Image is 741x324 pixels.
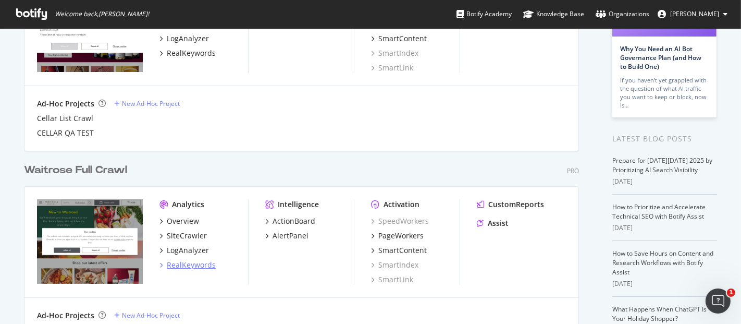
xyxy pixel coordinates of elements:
[612,156,712,174] a: Prepare for [DATE][DATE] 2025 by Prioritizing AI Search Visibility
[378,33,427,44] div: SmartContent
[37,310,94,321] div: Ad-Hoc Projects
[114,311,180,320] a: New Ad-Hoc Project
[371,33,427,44] a: SmartContent
[488,218,509,229] div: Assist
[265,216,315,226] a: ActionBoard
[159,260,216,270] a: RealKeywords
[612,305,707,323] a: What Happens When ChatGPT Is Your Holiday Shopper?
[620,44,701,71] a: Why You Need an AI Bot Governance Plan (and How to Build One)
[706,289,731,314] iframe: Intercom live chat
[167,245,209,256] div: LogAnalyzer
[114,99,180,108] a: New Ad-Hoc Project
[456,9,512,19] div: Botify Academy
[37,199,143,284] img: www.waitrose.com
[378,245,427,256] div: SmartContent
[477,218,509,229] a: Assist
[55,10,149,18] span: Welcome back, [PERSON_NAME] !
[384,199,419,210] div: Activation
[620,76,709,110] div: If you haven’t yet grappled with the question of what AI traffic you want to keep or block, now is…
[523,9,584,19] div: Knowledge Base
[371,274,413,285] a: SmartLink
[37,113,93,124] a: Cellar List Crawl
[670,9,719,18] span: Sinead Pounder
[612,279,717,289] div: [DATE]
[167,48,216,58] div: RealKeywords
[567,166,579,175] div: Pro
[727,289,735,297] span: 1
[612,133,717,145] div: Latest Blog Posts
[477,199,544,210] a: CustomReports
[24,163,127,178] div: Waitrose Full Crawl
[122,99,180,108] div: New Ad-Hoc Project
[278,199,319,210] div: Intelligence
[371,231,424,241] a: PageWorkers
[612,223,717,233] div: [DATE]
[24,163,131,178] a: Waitrose Full Crawl
[371,48,418,58] a: SmartIndex
[159,33,209,44] a: LogAnalyzer
[159,231,207,241] a: SiteCrawler
[612,202,706,221] a: How to Prioritize and Accelerate Technical SEO with Botify Assist
[371,216,429,226] a: SpeedWorkers
[371,63,413,73] a: SmartLink
[167,231,207,241] div: SiteCrawler
[159,245,209,256] a: LogAnalyzer
[172,199,204,210] div: Analytics
[649,6,736,22] button: [PERSON_NAME]
[37,99,94,109] div: Ad-Hoc Projects
[273,216,315,226] div: ActionBoard
[37,128,94,138] a: CELLAR QA TEST
[596,9,649,19] div: Organizations
[265,231,308,241] a: AlertPanel
[612,177,717,186] div: [DATE]
[159,216,199,226] a: Overview
[159,48,216,58] a: RealKeywords
[122,311,180,320] div: New Ad-Hoc Project
[371,260,418,270] a: SmartIndex
[378,231,424,241] div: PageWorkers
[612,249,713,277] a: How to Save Hours on Content and Research Workflows with Botify Assist
[167,33,209,44] div: LogAnalyzer
[371,245,427,256] a: SmartContent
[488,199,544,210] div: CustomReports
[167,216,199,226] div: Overview
[167,260,216,270] div: RealKeywords
[273,231,308,241] div: AlertPanel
